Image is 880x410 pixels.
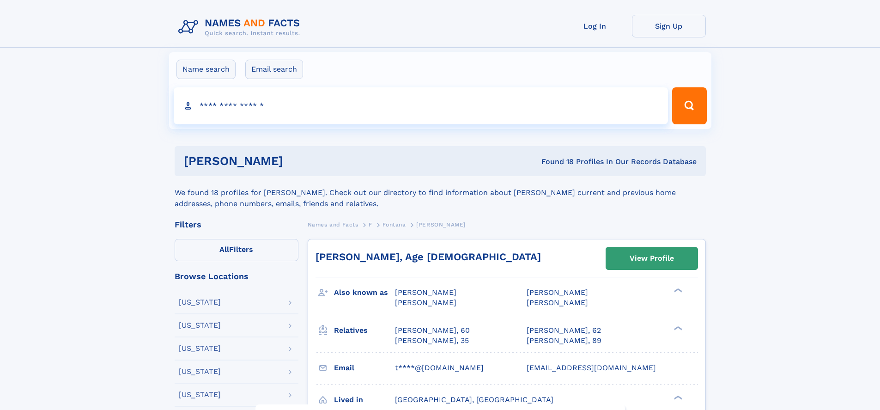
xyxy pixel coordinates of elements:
h3: Email [334,360,395,376]
a: Fontana [382,219,406,230]
a: Sign Up [632,15,706,37]
div: Filters [175,220,298,229]
button: Search Button [672,87,706,124]
span: Fontana [382,221,406,228]
div: Found 18 Profiles In Our Records Database [412,157,697,167]
h1: [PERSON_NAME] [184,155,413,167]
h3: Lived in [334,392,395,408]
a: [PERSON_NAME], 62 [527,325,601,336]
div: [US_STATE] [179,299,221,306]
span: [GEOGRAPHIC_DATA], [GEOGRAPHIC_DATA] [395,395,553,404]
span: [EMAIL_ADDRESS][DOMAIN_NAME] [527,363,656,372]
div: [US_STATE] [179,345,221,352]
img: Logo Names and Facts [175,15,308,40]
span: [PERSON_NAME] [395,298,456,307]
input: search input [174,87,668,124]
a: F [369,219,372,230]
span: [PERSON_NAME] [395,288,456,297]
a: [PERSON_NAME], 60 [395,325,470,336]
span: [PERSON_NAME] [527,298,588,307]
a: [PERSON_NAME], 35 [395,336,469,346]
div: Browse Locations [175,272,298,281]
div: View Profile [630,248,674,269]
label: Filters [175,239,298,261]
span: [PERSON_NAME] [527,288,588,297]
a: [PERSON_NAME], Age [DEMOGRAPHIC_DATA] [316,251,541,263]
div: We found 18 profiles for [PERSON_NAME]. Check out our directory to find information about [PERSON... [175,176,706,209]
h3: Relatives [334,323,395,338]
a: Log In [558,15,632,37]
span: [PERSON_NAME] [416,221,466,228]
h3: Also known as [334,285,395,300]
div: ❯ [672,325,683,331]
span: All [219,245,229,254]
label: Email search [245,60,303,79]
div: [US_STATE] [179,322,221,329]
label: Name search [176,60,236,79]
span: F [369,221,372,228]
div: [US_STATE] [179,368,221,375]
div: ❯ [672,394,683,400]
div: [US_STATE] [179,391,221,398]
a: Names and Facts [308,219,358,230]
a: [PERSON_NAME], 89 [527,336,601,346]
div: ❯ [672,288,683,294]
a: View Profile [606,247,698,269]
